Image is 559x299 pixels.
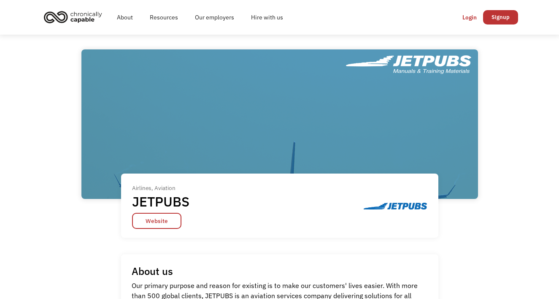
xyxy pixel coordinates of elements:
h1: JETPUBS [132,193,189,210]
a: Our employers [186,4,243,31]
a: Resources [141,4,186,31]
div: Login [462,12,477,22]
a: Website [132,213,181,229]
img: Chronically Capable logo [41,8,105,26]
a: About [108,4,141,31]
a: Hire with us [243,4,292,31]
a: Signup [483,10,518,24]
h1: About us [132,265,173,277]
div: Airlines, Aviation [132,183,195,193]
a: Login [456,10,483,24]
a: home [41,8,108,26]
